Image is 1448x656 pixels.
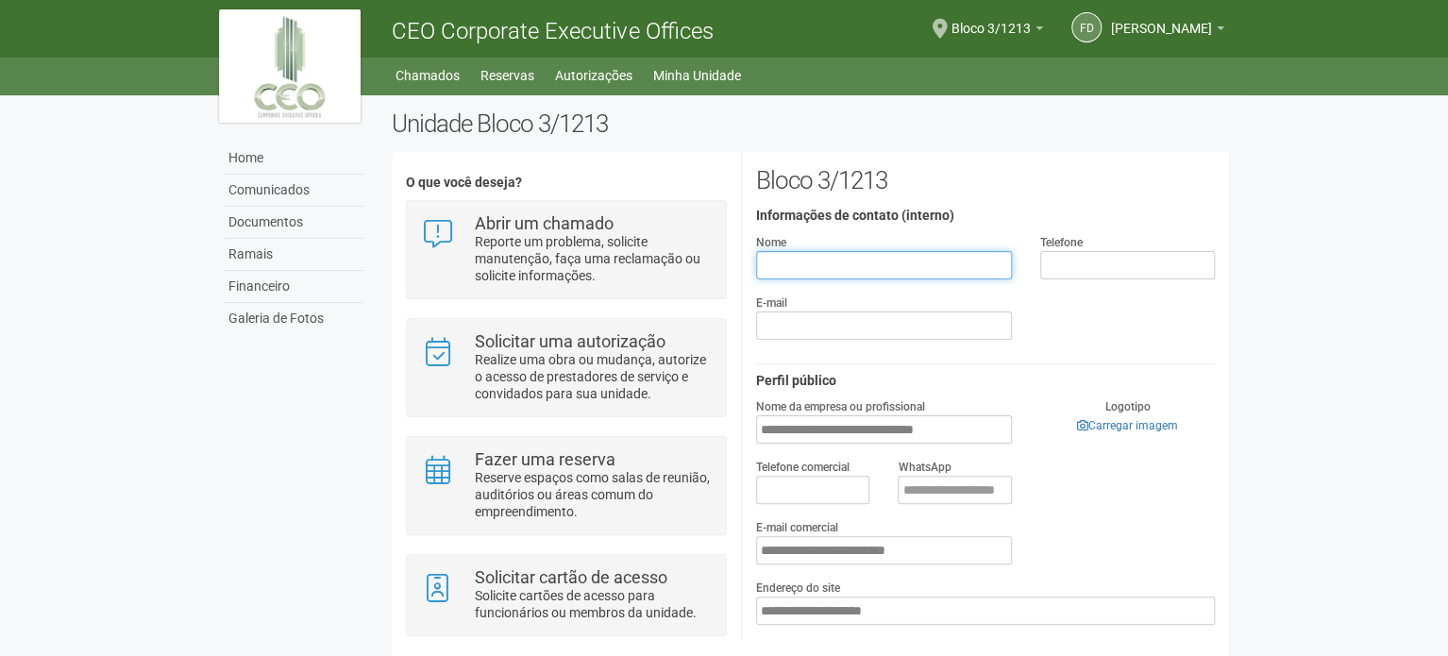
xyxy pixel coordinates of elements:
[392,18,713,44] span: CEO Corporate Executive Offices
[421,569,711,621] a: Solicitar cartão de acesso Solicite cartões de acesso para funcionários ou membros da unidade.
[224,143,363,175] a: Home
[475,331,665,351] strong: Solicitar uma autorização
[555,62,632,89] a: Autorizações
[475,469,712,520] p: Reserve espaços como salas de reunião, auditórios ou áreas comum do empreendimento.
[224,239,363,271] a: Ramais
[898,459,951,476] label: WhatsApp
[475,449,615,469] strong: Fazer uma reserva
[1104,398,1150,415] label: Logotipo
[392,109,1229,138] h2: Unidade Bloco 3/1213
[475,587,712,621] p: Solicite cartões de acesso para funcionários ou membros da unidade.
[421,451,711,520] a: Fazer uma reserva Reserve espaços como salas de reunião, auditórios ou áreas comum do empreendime...
[224,207,363,239] a: Documentos
[480,62,534,89] a: Reservas
[406,176,726,190] h4: O que você deseja?
[1040,234,1083,251] label: Telefone
[951,3,1031,36] span: Bloco 3/1213
[756,459,850,476] label: Telefone comercial
[421,215,711,284] a: Abrir um chamado Reporte um problema, solicite manutenção, faça uma reclamação ou solicite inform...
[1071,415,1184,436] button: Carregar imagem
[224,271,363,303] a: Financeiro
[951,24,1043,39] a: Bloco 3/1213
[756,234,786,251] label: Nome
[475,213,614,233] strong: Abrir um chamado
[475,351,712,402] p: Realize uma obra ou mudança, autorize o acesso de prestadores de serviço e convidados para sua un...
[756,580,840,597] label: Endereço do site
[224,303,363,334] a: Galeria de Fotos
[421,333,711,402] a: Solicitar uma autorização Realize uma obra ou mudança, autorize o acesso de prestadores de serviç...
[1111,3,1212,36] span: FREDERICO DE SERPA PINTO LOPES GUIMARÃES
[224,175,363,207] a: Comunicados
[756,209,1215,223] h4: Informações de contato (interno)
[1111,24,1224,39] a: [PERSON_NAME]
[653,62,741,89] a: Minha Unidade
[756,519,838,536] label: E-mail comercial
[475,567,667,587] strong: Solicitar cartão de acesso
[756,294,787,311] label: E-mail
[756,374,1215,388] h4: Perfil público
[756,166,1215,194] h2: Bloco 3/1213
[396,62,460,89] a: Chamados
[219,9,361,123] img: logo.jpg
[475,233,712,284] p: Reporte um problema, solicite manutenção, faça uma reclamação ou solicite informações.
[756,398,925,415] label: Nome da empresa ou profissional
[1071,12,1102,42] a: FD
